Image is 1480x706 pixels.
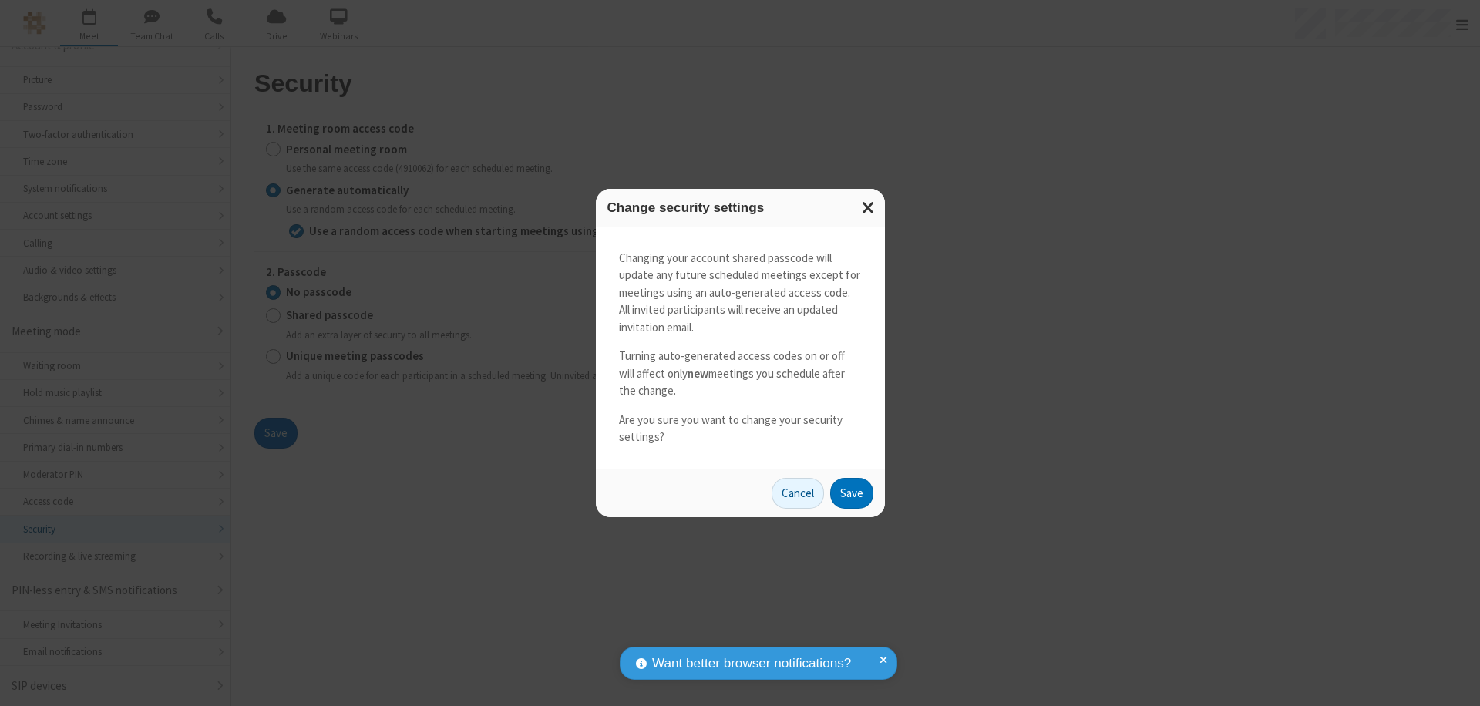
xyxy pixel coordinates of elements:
[619,412,862,446] p: Are you sure you want to change your security settings?
[688,366,708,381] strong: new
[619,250,862,337] p: Changing your account shared passcode will update any future scheduled meetings except for meetin...
[772,478,824,509] button: Cancel
[652,654,851,674] span: Want better browser notifications?
[853,189,885,227] button: Close modal
[830,478,873,509] button: Save
[607,200,873,215] h3: Change security settings
[619,348,862,400] p: Turning auto-generated access codes on or off will affect only meetings you schedule after the ch...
